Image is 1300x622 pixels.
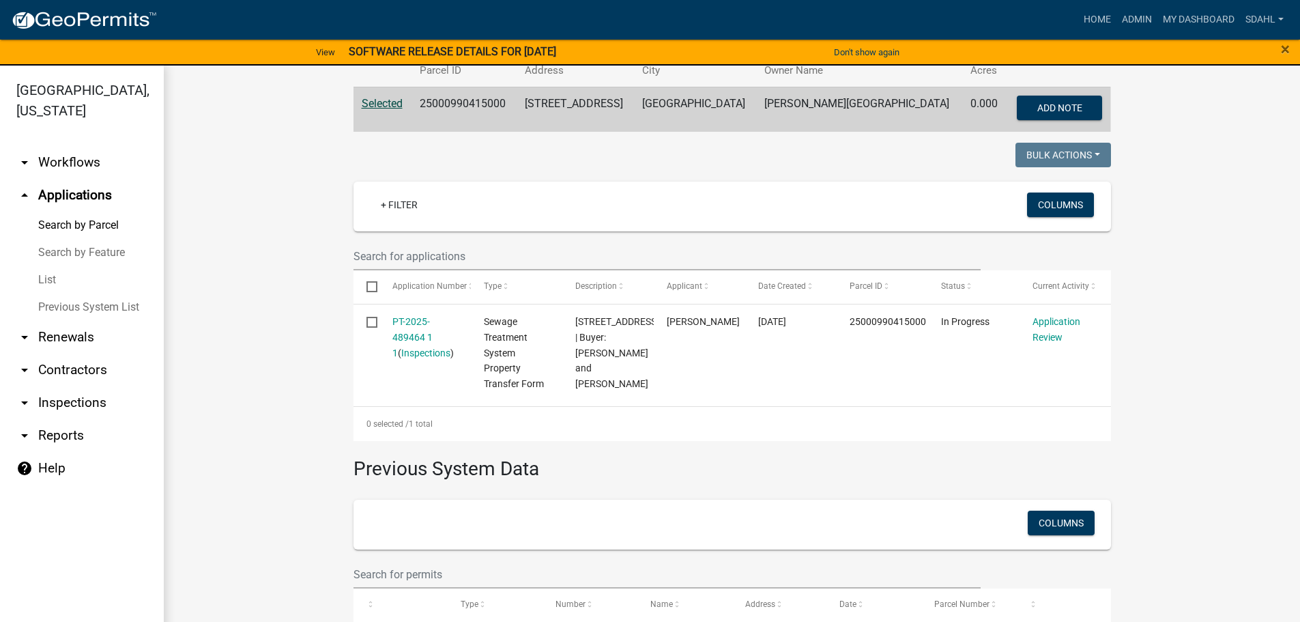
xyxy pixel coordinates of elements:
[353,242,981,270] input: Search for applications
[310,41,341,63] a: View
[654,270,745,303] datatable-header-cell: Applicant
[484,281,502,291] span: Type
[962,87,1007,132] td: 0.000
[839,599,856,609] span: Date
[837,270,928,303] datatable-header-cell: Parcel ID
[928,270,1020,303] datatable-header-cell: Status
[575,281,617,291] span: Description
[1032,316,1080,343] a: Application Review
[1017,96,1102,120] button: Add Note
[16,362,33,378] i: arrow_drop_down
[850,316,926,327] span: 25000990415000
[921,589,1016,621] datatable-header-cell: Parcel Number
[1078,7,1116,33] a: Home
[667,281,702,291] span: Applicant
[758,281,806,291] span: Date Created
[392,316,433,358] a: PT-2025-489464 1 1
[1157,7,1240,33] a: My Dashboard
[16,427,33,444] i: arrow_drop_down
[634,55,756,87] th: City
[353,441,1111,483] h3: Previous System Data
[1020,270,1111,303] datatable-header-cell: Current Activity
[1028,511,1095,535] button: Columns
[555,599,586,609] span: Number
[16,187,33,203] i: arrow_drop_up
[1027,193,1094,217] button: Columns
[1281,41,1290,57] button: Close
[16,395,33,411] i: arrow_drop_down
[758,316,786,327] span: 10/07/2025
[732,589,827,621] datatable-header-cell: Address
[517,87,634,132] td: [STREET_ADDRESS]
[379,270,471,303] datatable-header-cell: Application Number
[461,599,478,609] span: Type
[667,316,740,327] span: Karen Syrstad
[1240,7,1289,33] a: sdahl
[471,270,562,303] datatable-header-cell: Type
[756,87,962,132] td: [PERSON_NAME][GEOGRAPHIC_DATA]
[353,561,981,589] input: Search for permits
[392,314,458,361] div: ( )
[353,270,379,303] datatable-header-cell: Select
[411,55,516,87] th: Parcel ID
[941,316,990,327] span: In Progress
[1037,102,1082,113] span: Add Note
[517,55,634,87] th: Address
[575,316,659,389] span: 27176 STATE HWY 78 | Buyer: Parker Melland and Drew Melland
[745,270,837,303] datatable-header-cell: Date Created
[16,460,33,477] i: help
[1281,40,1290,59] span: ×
[828,41,905,63] button: Don't show again
[16,329,33,345] i: arrow_drop_down
[637,589,732,621] datatable-header-cell: Name
[1032,281,1089,291] span: Current Activity
[349,45,556,58] strong: SOFTWARE RELEASE DETAILS FOR [DATE]
[850,281,882,291] span: Parcel ID
[756,55,962,87] th: Owner Name
[401,348,450,358] a: Inspections
[362,97,403,110] a: Selected
[366,419,409,429] span: 0 selected /
[1015,143,1111,167] button: Bulk Actions
[448,589,543,621] datatable-header-cell: Type
[392,281,467,291] span: Application Number
[934,599,990,609] span: Parcel Number
[562,270,654,303] datatable-header-cell: Description
[941,281,965,291] span: Status
[16,154,33,171] i: arrow_drop_down
[370,193,429,217] a: + Filter
[650,599,673,609] span: Name
[1116,7,1157,33] a: Admin
[484,316,544,389] span: Sewage Treatment System Property Transfer Form
[543,589,637,621] datatable-header-cell: Number
[353,407,1111,441] div: 1 total
[745,599,775,609] span: Address
[411,87,516,132] td: 25000990415000
[634,87,756,132] td: [GEOGRAPHIC_DATA]
[962,55,1007,87] th: Acres
[826,589,921,621] datatable-header-cell: Date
